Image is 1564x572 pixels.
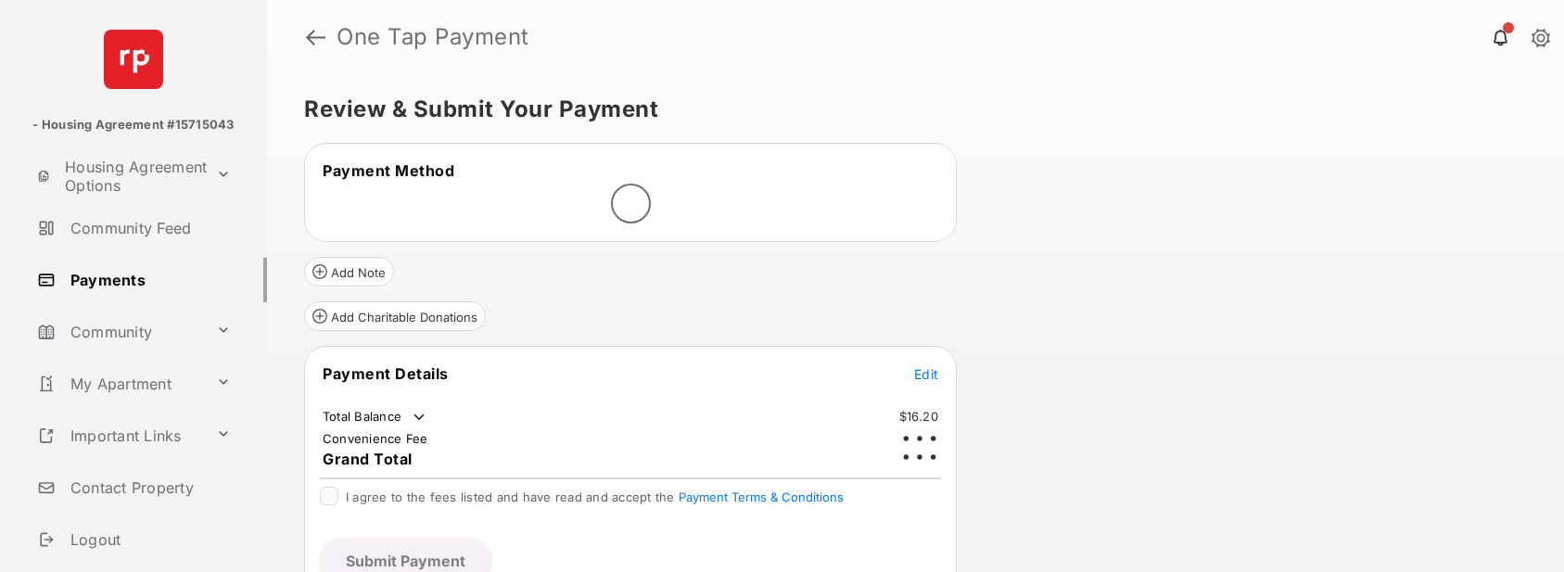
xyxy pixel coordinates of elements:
[898,408,940,425] td: $16.20
[304,257,394,286] button: Add Note
[304,98,1512,121] h5: Review & Submit Your Payment
[30,154,209,198] a: Housing Agreement Options
[304,301,486,331] button: Add Charitable Donations
[32,116,234,134] p: - Housing Agreement #15715043
[323,161,454,180] span: Payment Method
[30,310,209,354] a: Community
[322,408,428,426] td: Total Balance
[30,206,267,250] a: Community Feed
[914,364,938,383] button: Edit
[323,364,449,383] span: Payment Details
[30,517,267,562] a: Logout
[323,450,413,468] span: Grand Total
[346,489,844,504] span: I agree to the fees listed and have read and accept the
[322,430,429,447] td: Convenience Fee
[30,465,267,510] a: Contact Property
[30,258,267,302] a: Payments
[104,30,163,89] img: svg+xml;base64,PHN2ZyB4bWxucz0iaHR0cDovL3d3dy53My5vcmcvMjAwMC9zdmciIHdpZHRoPSI2NCIgaGVpZ2h0PSI2NC...
[30,413,209,458] a: Important Links
[337,26,529,48] strong: One Tap Payment
[914,366,938,382] span: Edit
[679,489,844,504] button: I agree to the fees listed and have read and accept the
[30,362,209,406] a: My Apartment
